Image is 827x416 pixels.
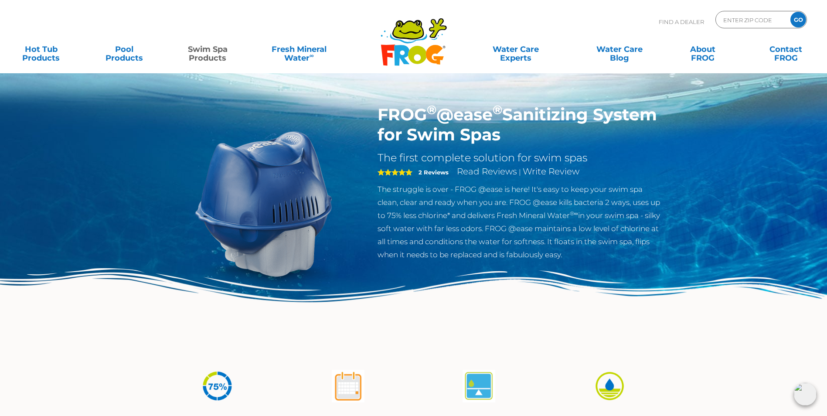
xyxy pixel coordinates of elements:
a: Water CareExperts [463,41,568,58]
strong: 2 Reviews [419,169,449,176]
span: | [519,168,521,176]
a: AboutFROG [670,41,735,58]
a: Read Reviews [457,166,517,177]
a: Hot TubProducts [9,41,74,58]
sup: ∞ [310,52,314,59]
input: Zip Code Form [722,14,781,26]
h2: The first complete solution for swim spas [378,151,662,164]
a: Water CareBlog [587,41,652,58]
img: openIcon [794,383,817,406]
img: atease-icon-self-regulates [463,370,495,402]
img: icon-atease-easy-on [593,370,626,402]
a: PoolProducts [92,41,157,58]
sup: ® [493,102,502,117]
a: Fresh MineralWater∞ [259,41,340,58]
input: GO [790,12,806,27]
sup: ® [427,102,436,117]
img: atease-icon-shock-once [332,370,364,402]
a: Write Review [523,166,579,177]
h1: FROG @ease Sanitizing System for Swim Spas [378,105,662,145]
img: icon-atease-75percent-less [201,370,234,402]
p: The struggle is over - FROG @ease is here! It's easy to keep your swim spa clean, clear and ready... [378,183,662,261]
a: ContactFROG [753,41,818,58]
sup: ®∞ [570,210,578,217]
a: Swim SpaProducts [175,41,240,58]
p: Find A Dealer [659,11,704,33]
span: 5 [378,169,412,176]
img: ss-@ease-hero.png [165,105,365,304]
